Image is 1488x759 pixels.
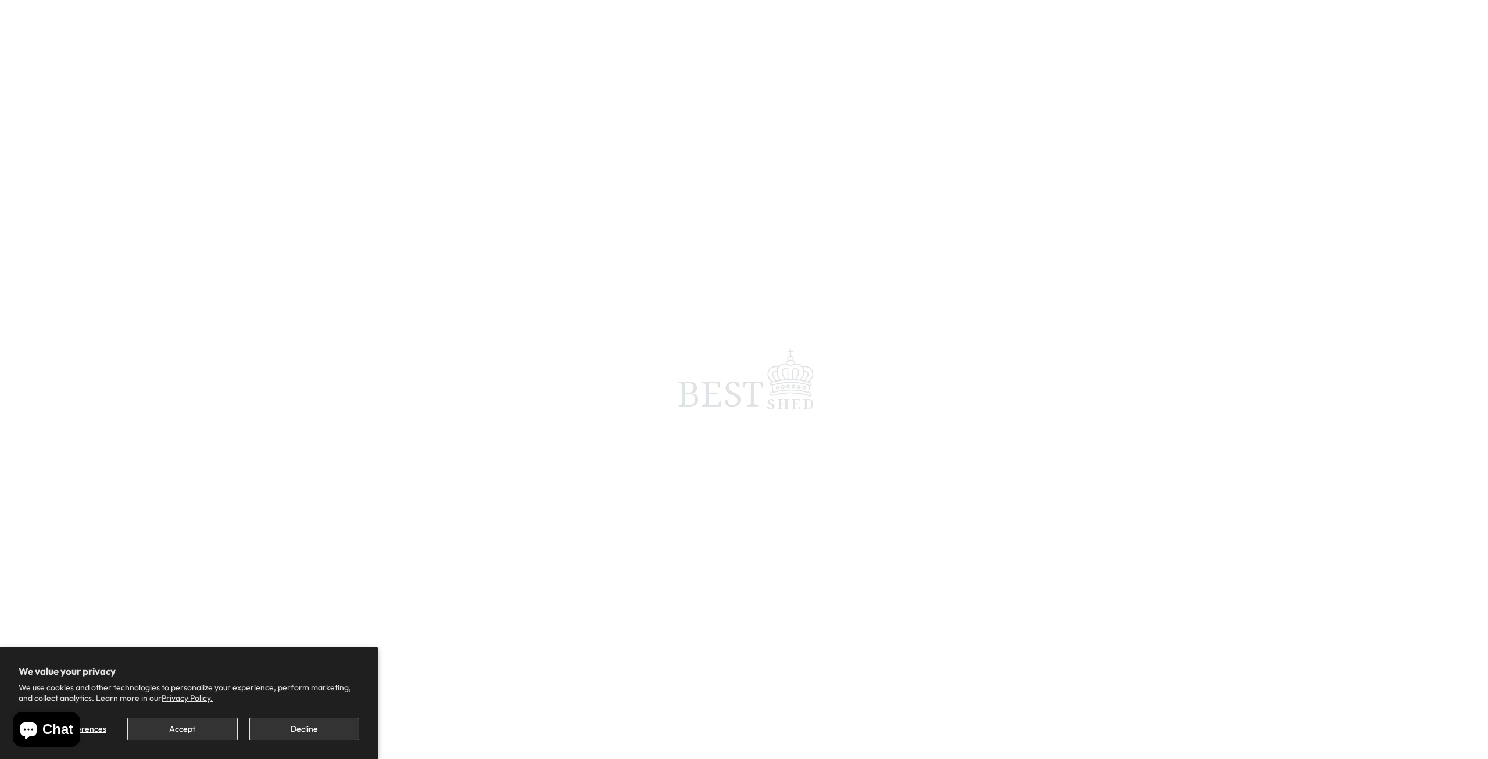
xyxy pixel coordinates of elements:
button: Accept [127,718,237,740]
a: Privacy Policy. [162,693,213,703]
h2: We value your privacy [19,665,359,677]
p: We use cookies and other technologies to personalize your experience, perform marketing, and coll... [19,682,359,703]
button: Decline [249,718,359,740]
inbox-online-store-chat: Shopify online store chat [9,712,84,750]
